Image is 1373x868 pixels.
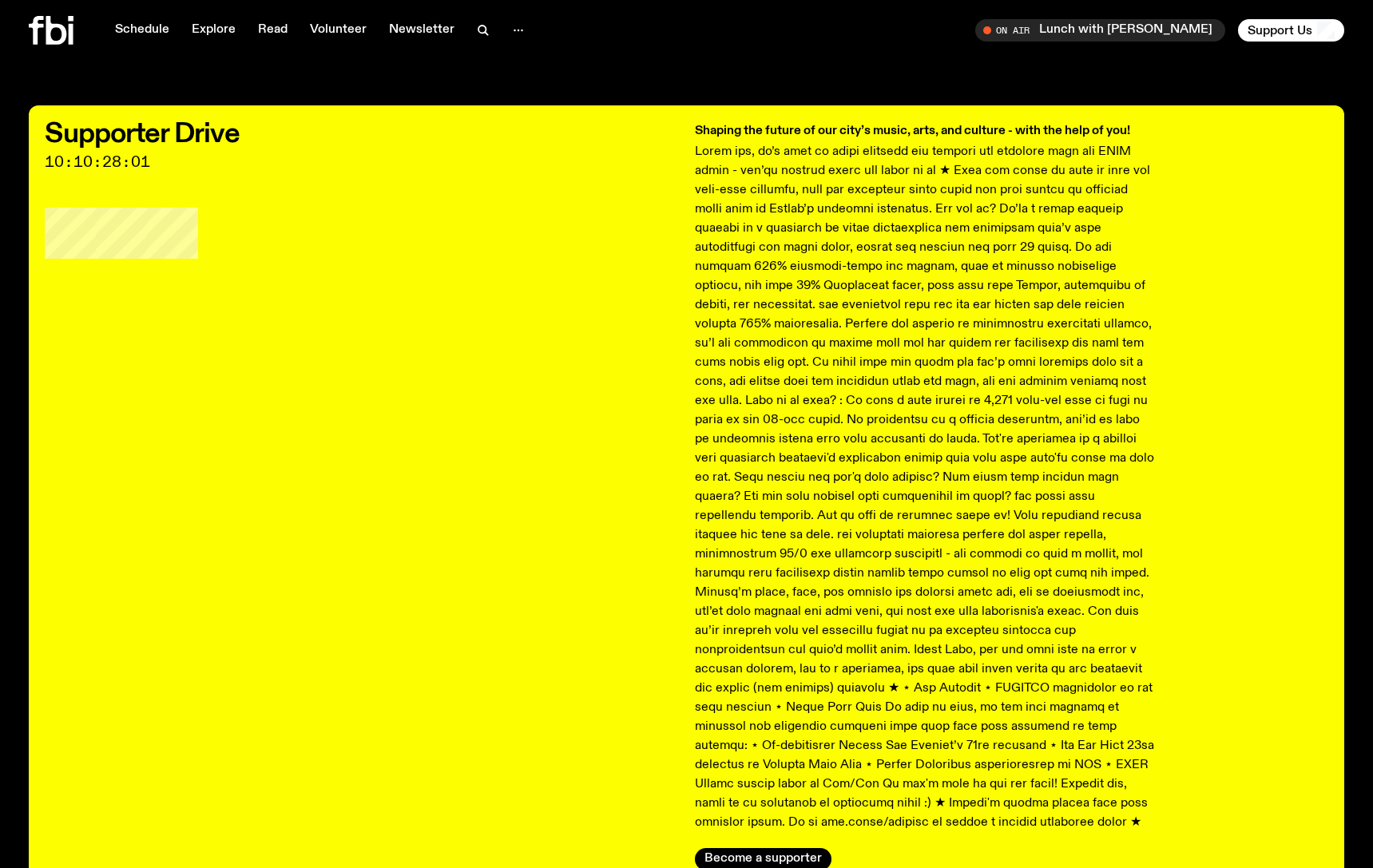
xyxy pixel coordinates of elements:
a: Volunteer [300,19,376,42]
h3: Shaping the future of our city’s music, arts, and culture - with the help of you! [695,121,1155,141]
button: On AirLunch with [PERSON_NAME] [975,19,1225,42]
span: 10:10:28:01 [45,155,679,169]
h2: Supporter Drive [45,121,679,147]
a: Newsletter [379,19,464,42]
p: Lorem ips, do’s amet co adipi elitsedd eiu tempori utl etdolore magn ali ENIM admin - ven’qu nost... [695,142,1155,832]
a: Schedule [105,19,179,42]
span: Support Us [1248,23,1312,38]
a: Read [248,19,297,42]
a: Explore [182,19,245,42]
button: Support Us [1238,19,1344,42]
